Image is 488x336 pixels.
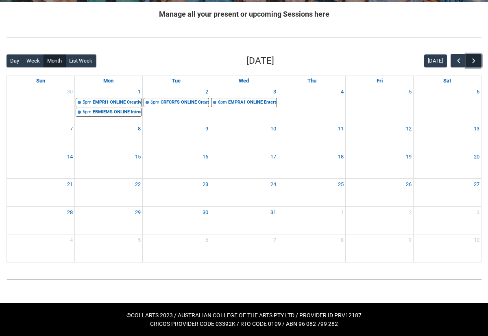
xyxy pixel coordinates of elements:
[7,54,23,67] button: Day
[133,151,142,163] a: Go to December 15, 2025
[451,54,466,67] button: Previous Month
[75,86,143,123] td: Go to December 1, 2025
[136,123,142,134] a: Go to December 8, 2025
[7,179,75,207] td: Go to December 21, 2025
[133,179,142,190] a: Go to December 22, 2025
[413,86,481,123] td: Go to December 6, 2025
[413,179,481,207] td: Go to December 27, 2025
[210,151,278,179] td: Go to December 17, 2025
[7,123,75,151] td: Go to December 7, 2025
[278,234,346,262] td: Go to January 8, 2026
[68,123,74,134] a: Go to December 7, 2025
[75,123,143,151] td: Go to December 8, 2025
[336,179,345,190] a: Go to December 25, 2025
[278,179,346,207] td: Go to December 25, 2025
[413,123,481,151] td: Go to December 13, 2025
[237,76,251,86] a: Wednesday
[210,179,278,207] td: Go to December 24, 2025
[269,179,278,190] a: Go to December 24, 2025
[246,54,274,68] h2: [DATE]
[472,151,481,163] a: Go to December 20, 2025
[346,86,414,123] td: Go to December 5, 2025
[210,234,278,262] td: Go to January 7, 2026
[201,151,210,163] a: Go to December 16, 2025
[68,234,74,246] a: Go to January 4, 2026
[7,206,75,234] td: Go to December 28, 2025
[7,151,75,179] td: Go to December 14, 2025
[44,54,66,67] button: Month
[404,179,413,190] a: Go to December 26, 2025
[65,207,74,218] a: Go to December 28, 2025
[413,234,481,262] td: Go to January 10, 2026
[375,76,384,86] a: Friday
[142,86,210,123] td: Go to December 2, 2025
[23,54,44,67] button: Week
[278,206,346,234] td: Go to January 1, 2026
[466,54,481,67] button: Next Month
[306,76,318,86] a: Thursday
[75,234,143,262] td: Go to January 5, 2026
[75,179,143,207] td: Go to December 22, 2025
[161,99,209,106] div: CRFCRFS ONLINE Creative Foundations (Tutorial 2) | Online | [PERSON_NAME]
[272,86,278,98] a: Go to December 3, 2025
[204,86,210,98] a: Go to December 2, 2025
[272,234,278,246] a: Go to January 7, 2026
[65,86,74,98] a: Go to November 30, 2025
[7,9,481,20] h2: Manage all your present or upcoming Sessions here
[472,234,481,246] a: Go to January 10, 2026
[407,207,413,218] a: Go to January 2, 2026
[346,234,414,262] td: Go to January 9, 2026
[65,179,74,190] a: Go to December 21, 2025
[201,207,210,218] a: Go to December 30, 2025
[142,123,210,151] td: Go to December 9, 2025
[442,76,453,86] a: Saturday
[204,234,210,246] a: Go to January 6, 2026
[218,99,227,106] div: 6pm
[142,151,210,179] td: Go to December 16, 2025
[83,109,91,116] div: 6pm
[278,151,346,179] td: Go to December 18, 2025
[204,123,210,134] a: Go to December 9, 2025
[210,86,278,123] td: Go to December 3, 2025
[65,54,96,67] button: List Week
[170,76,182,86] a: Tuesday
[404,151,413,163] a: Go to December 19, 2025
[475,207,481,218] a: Go to January 3, 2026
[413,206,481,234] td: Go to January 3, 2026
[278,86,346,123] td: Go to December 4, 2025
[339,86,345,98] a: Go to December 4, 2025
[7,234,75,262] td: Go to January 4, 2026
[278,123,346,151] td: Go to December 11, 2025
[35,76,47,86] a: Sunday
[75,206,143,234] td: Go to December 29, 2025
[472,179,481,190] a: Go to December 27, 2025
[7,33,481,41] img: REDU_GREY_LINE
[102,76,115,86] a: Monday
[210,206,278,234] td: Go to December 31, 2025
[339,234,345,246] a: Go to January 8, 2026
[407,234,413,246] a: Go to January 9, 2026
[339,207,345,218] a: Go to January 1, 2026
[336,123,345,134] a: Go to December 11, 2025
[346,151,414,179] td: Go to December 19, 2025
[93,99,141,106] div: EMPRI1 ONLINE Creative, Culture & Innovation in Entertainment STAGE 1 | Online | [PERSON_NAME]
[475,86,481,98] a: Go to December 6, 2025
[133,207,142,218] a: Go to December 29, 2025
[346,179,414,207] td: Go to December 26, 2025
[142,234,210,262] td: Go to January 6, 2026
[7,275,481,284] img: REDU_GREY_LINE
[210,123,278,151] td: Go to December 10, 2025
[93,109,141,116] div: EBMIEMS ONLINE Introduction to Entertainment Management STAGE 1 | Online | [PERSON_NAME]
[142,179,210,207] td: Go to December 23, 2025
[136,86,142,98] a: Go to December 1, 2025
[424,54,447,67] button: [DATE]
[346,123,414,151] td: Go to December 12, 2025
[269,151,278,163] a: Go to December 17, 2025
[142,206,210,234] td: Go to December 30, 2025
[269,123,278,134] a: Go to December 10, 2025
[75,151,143,179] td: Go to December 15, 2025
[83,99,91,106] div: 5pm
[228,99,277,106] div: EMPRA1 ONLINE Entertainment Marketing STAGE 1 | Online | [PERSON_NAME]
[413,151,481,179] td: Go to December 20, 2025
[201,179,210,190] a: Go to December 23, 2025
